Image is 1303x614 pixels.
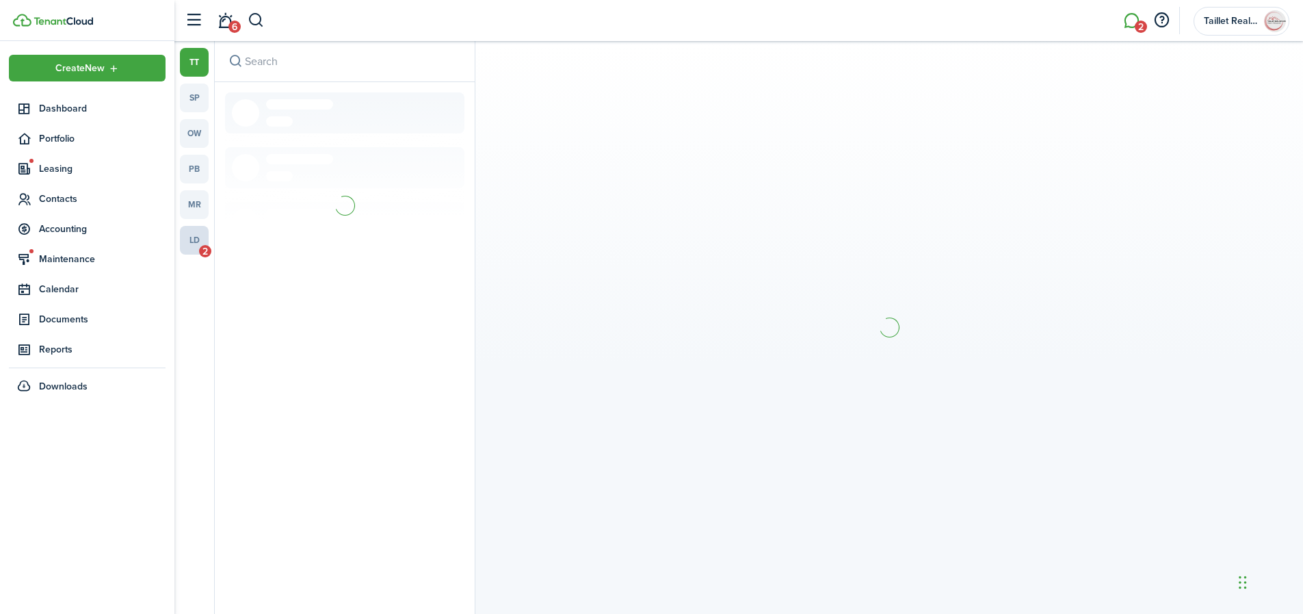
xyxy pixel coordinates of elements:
[39,379,88,394] span: Downloads
[39,342,166,357] span: Reports
[228,21,241,33] span: 6
[1204,16,1259,26] span: Taillet Real Estate and Property Management
[1235,548,1303,614] iframe: Chat Widget
[1150,9,1173,32] button: Open resource center
[34,17,93,25] img: TenantCloud
[39,162,166,176] span: Leasing
[39,312,166,327] span: Documents
[1264,10,1286,32] img: Taillet Real Estate and Property Management
[55,64,105,73] span: Create New
[215,41,475,81] input: search
[1239,562,1247,603] div: Drag
[13,14,31,27] img: TenantCloud
[39,101,166,116] span: Dashboard
[180,155,209,183] a: pb
[180,48,209,77] a: tt
[180,119,209,148] a: ow
[248,9,265,32] button: Search
[39,192,166,206] span: Contacts
[181,8,207,34] button: Open sidebar
[878,316,901,340] img: Loading
[180,190,209,219] a: mr
[226,52,245,71] button: Search
[9,336,166,363] a: Reports
[39,282,166,296] span: Calendar
[1194,7,1289,36] button: Open menu
[199,245,211,257] span: 2
[39,252,166,266] span: Maintenance
[333,194,357,218] img: Loading
[39,222,166,236] span: Accounting
[212,3,238,38] a: Notifications
[180,84,209,112] a: sp
[39,131,166,146] span: Portfolio
[9,95,166,122] a: Dashboard
[180,226,209,255] a: ld
[9,55,166,81] button: Open menu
